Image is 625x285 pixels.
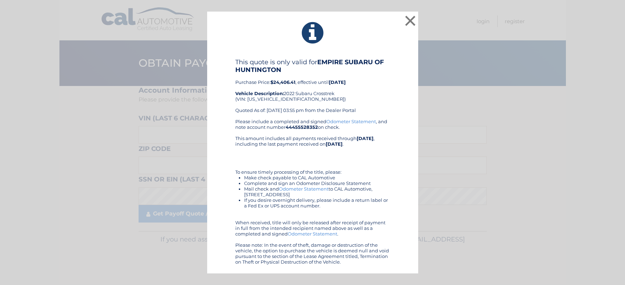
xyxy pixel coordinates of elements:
[235,58,390,119] div: Purchase Price: , effective until 2022 Subaru Crosstrek (VIN: [US_VEHICLE_IDENTIFICATION_NUMBER])...
[357,135,374,141] b: [DATE]
[286,124,318,130] b: 44455528352
[329,79,346,85] b: [DATE]
[279,186,329,192] a: Odometer Statement
[288,231,337,237] a: Odometer Statement
[244,180,390,186] li: Complete and sign an Odometer Disclosure Statement
[244,175,390,180] li: Make check payable to CAL Automotive
[235,91,284,96] strong: Vehicle Description:
[235,119,390,265] div: Please include a completed and signed , and note account number on check. This amount includes al...
[244,197,390,208] li: If you desire overnight delivery, please include a return label or a Fed Ex or UPS account number.
[235,58,390,74] h4: This quote is only valid for
[270,79,295,85] b: $24,406.41
[326,141,343,147] b: [DATE]
[235,58,384,74] b: EMPIRE SUBARU OF HUNTINGTON
[403,14,417,28] button: ×
[244,186,390,197] li: Mail check and to CAL Automotive, [STREET_ADDRESS]
[326,119,376,124] a: Odometer Statement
